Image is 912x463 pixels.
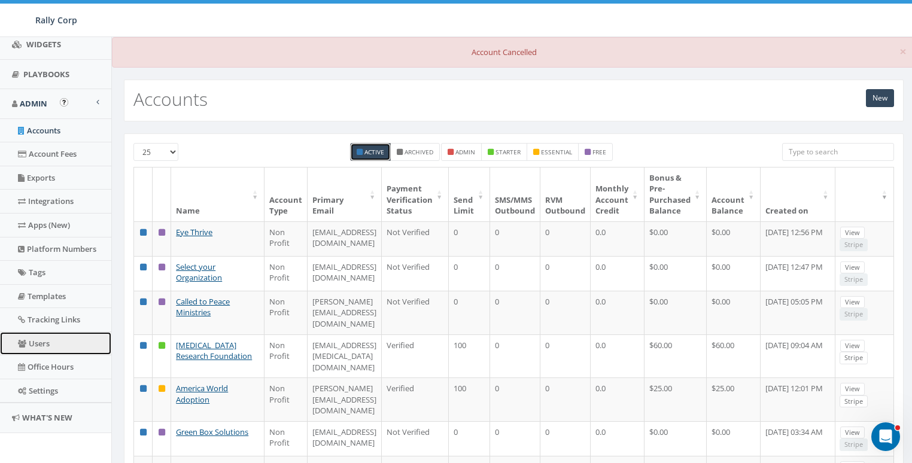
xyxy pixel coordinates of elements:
td: [EMAIL_ADDRESS][DOMAIN_NAME] [308,421,382,456]
td: 0 [490,256,540,291]
a: Green Box Solutions [176,427,248,437]
td: $0.00 [707,291,761,334]
td: Non Profit [265,377,308,421]
td: 0 [449,291,490,334]
td: $0.00 [645,221,707,256]
th: Primary Email : activate to sort column ascending [308,167,382,221]
td: $25.00 [707,377,761,421]
span: Widgets [26,39,61,50]
a: View [840,261,865,274]
span: What's New [22,412,72,423]
td: 0 [540,291,591,334]
td: 0 [490,291,540,334]
td: 0 [540,221,591,256]
td: 0.0 [591,334,645,378]
button: Open In-App Guide [60,98,68,106]
small: starter [495,148,521,156]
a: [MEDICAL_DATA] Research Foundation [176,340,252,362]
td: 0 [449,256,490,291]
td: Not Verified [382,291,449,334]
small: Archived [405,148,433,156]
td: Non Profit [265,334,308,378]
th: Created on: activate to sort column ascending [761,167,835,221]
td: Non Profit [265,421,308,456]
a: View [840,340,865,352]
td: 0 [490,421,540,456]
td: [EMAIL_ADDRESS][DOMAIN_NAME] [308,221,382,256]
span: Playbooks [23,69,69,80]
td: Non Profit [265,256,308,291]
td: $0.00 [645,256,707,291]
a: Called to Peace Ministries [176,296,230,318]
input: Type to search [782,143,894,161]
td: 0 [449,421,490,456]
td: 0 [490,221,540,256]
th: SMS/MMS Outbound [490,167,540,221]
span: × [899,43,907,60]
th: Send Limit: activate to sort column ascending [449,167,490,221]
td: 0 [490,377,540,421]
td: 0 [540,256,591,291]
td: $60.00 [645,334,707,378]
a: View [840,227,865,239]
a: America World Adoption [176,383,228,405]
td: [DATE] 05:05 PM [761,291,835,334]
td: $0.00 [707,256,761,291]
a: View [840,427,865,439]
th: Account Type [265,167,308,221]
td: [EMAIL_ADDRESS][DOMAIN_NAME] [308,256,382,291]
td: 0 [540,421,591,456]
td: 0.0 [591,256,645,291]
td: Not Verified [382,221,449,256]
td: 0 [449,221,490,256]
td: 0 [490,334,540,378]
td: 0 [540,334,591,378]
td: $25.00 [645,377,707,421]
a: New [866,89,894,107]
a: View [840,296,865,309]
td: [DATE] 12:47 PM [761,256,835,291]
td: 0 [540,377,591,421]
th: RVM Outbound [540,167,591,221]
td: 0.0 [591,421,645,456]
a: Eye Thrive [176,227,212,237]
th: Account Balance: activate to sort column ascending [707,167,761,221]
td: [PERSON_NAME][EMAIL_ADDRESS][DOMAIN_NAME] [308,291,382,334]
td: 100 [449,377,490,421]
td: [DATE] 09:04 AM [761,334,835,378]
td: [DATE] 12:56 PM [761,221,835,256]
td: Non Profit [265,291,308,334]
td: 100 [449,334,490,378]
td: $60.00 [707,334,761,378]
th: Monthly Account Credit: activate to sort column ascending [591,167,645,221]
small: free [592,148,606,156]
th: Name: activate to sort column ascending [171,167,265,221]
td: $0.00 [645,421,707,456]
a: View [840,383,865,395]
td: [EMAIL_ADDRESS][MEDICAL_DATA][DOMAIN_NAME] [308,334,382,378]
span: Admin [20,98,47,109]
td: 0.0 [591,221,645,256]
td: [DATE] 12:01 PM [761,377,835,421]
th: Payment Verification Status : activate to sort column ascending [382,167,449,221]
td: Not Verified [382,421,449,456]
td: $0.00 [707,221,761,256]
th: Bonus &amp; Pre-Purchased Balance: activate to sort column ascending [645,167,707,221]
small: Active [364,148,384,156]
td: Not Verified [382,256,449,291]
td: $0.00 [707,421,761,456]
td: [DATE] 03:34 AM [761,421,835,456]
td: 0.0 [591,291,645,334]
iframe: Intercom live chat [871,422,900,451]
td: Verified [382,334,449,378]
button: Close [899,45,907,58]
a: Select your Organization [176,261,222,284]
small: essential [541,148,572,156]
a: Stripe [840,352,868,364]
small: admin [455,148,475,156]
a: Stripe [840,395,868,408]
td: [PERSON_NAME][EMAIL_ADDRESS][DOMAIN_NAME] [308,377,382,421]
td: $0.00 [645,291,707,334]
h2: Accounts [133,89,208,109]
td: Verified [382,377,449,421]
